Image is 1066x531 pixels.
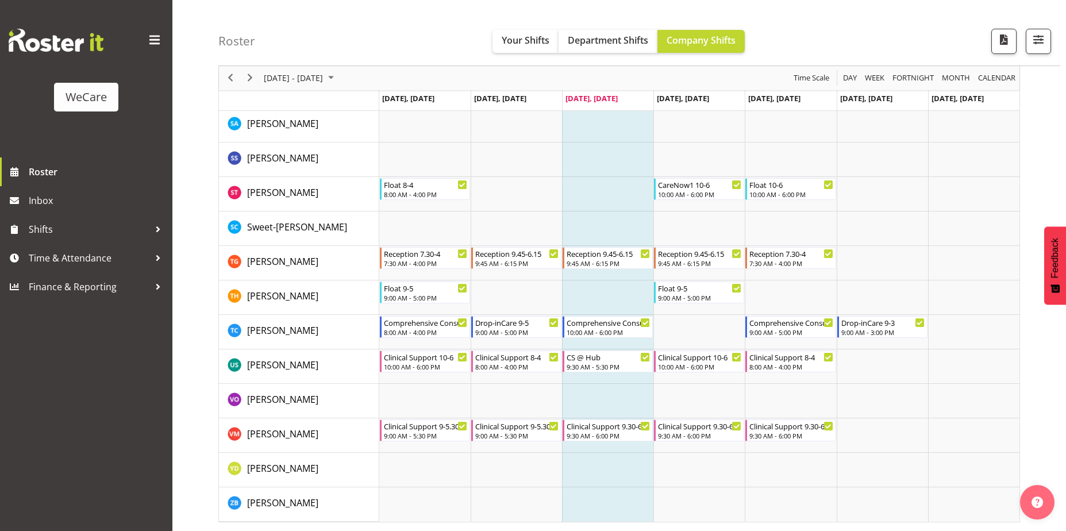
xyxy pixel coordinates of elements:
span: [DATE], [DATE] [932,93,984,103]
div: 9:00 AM - 5:30 PM [384,431,467,440]
td: Sarah Abbott resource [219,108,379,143]
div: Comprehensive Consult 10-6 [567,317,650,328]
div: 7:30 AM - 4:00 PM [749,259,833,268]
div: Tillie Hollyer"s event - Float 9-5 Begin From Monday, August 11, 2025 at 9:00:00 AM GMT+12:00 End... [380,282,470,303]
a: [PERSON_NAME] [247,289,318,303]
div: Udani Senanayake"s event - Clinical Support 10-6 Begin From Thursday, August 14, 2025 at 10:00:00... [654,351,744,372]
div: previous period [221,66,240,90]
div: 9:30 AM - 6:00 PM [749,431,833,440]
div: Reception 9.45-6.15 [475,248,559,259]
a: [PERSON_NAME] [247,186,318,199]
div: Tayah Giesbrecht"s event - Reception 9.45-6.15 Begin From Thursday, August 14, 2025 at 9:45:00 AM... [654,247,744,269]
div: 8:00 AM - 4:00 PM [384,328,467,337]
div: Float 10-6 [749,179,833,190]
div: Tayah Giesbrecht"s event - Reception 9.45-6.15 Begin From Tuesday, August 12, 2025 at 9:45:00 AM ... [471,247,561,269]
div: Simone Turner"s event - Float 10-6 Begin From Friday, August 15, 2025 at 10:00:00 AM GMT+12:00 En... [745,178,836,200]
span: Finance & Reporting [29,278,149,295]
div: Clinical Support 8-4 [749,351,833,363]
div: Udani Senanayake"s event - Clinical Support 10-6 Begin From Monday, August 11, 2025 at 10:00:00 A... [380,351,470,372]
span: Roster [29,163,167,180]
a: [PERSON_NAME] [247,461,318,475]
div: Clinical Support 9.30-6 [658,420,741,432]
td: Udani Senanayake resource [219,349,379,384]
span: Shifts [29,221,149,238]
button: Download a PDF of the roster according to the set date range. [991,29,1017,54]
div: Clinical Support 9-5.30 [384,420,467,432]
button: Timeline Day [841,71,859,86]
span: Feedback [1050,238,1060,278]
td: Sweet-Lin Chan resource [219,211,379,246]
div: 9:00 AM - 3:00 PM [841,328,925,337]
div: 9:00 AM - 5:00 PM [749,328,833,337]
div: 9:00 AM - 5:00 PM [658,293,741,302]
a: [PERSON_NAME] [247,393,318,406]
img: help-xxl-2.png [1032,497,1043,508]
div: 10:00 AM - 6:00 PM [658,362,741,371]
div: 10:00 AM - 6:00 PM [749,190,833,199]
a: [PERSON_NAME] [247,358,318,372]
span: [PERSON_NAME] [247,152,318,164]
span: [PERSON_NAME] [247,324,318,337]
div: Viktoriia Molchanova"s event - Clinical Support 9.30-6 Begin From Thursday, August 14, 2025 at 9:... [654,420,744,441]
div: August 11 - 17, 2025 [260,66,341,90]
span: Month [941,71,971,86]
span: [DATE] - [DATE] [263,71,324,86]
div: 9:00 AM - 5:30 PM [475,431,559,440]
button: Timeline Week [863,71,887,86]
div: 9:30 AM - 6:00 PM [567,431,650,440]
button: Your Shifts [492,30,559,53]
span: [DATE], [DATE] [474,93,526,103]
div: Clinical Support 10-6 [384,351,467,363]
button: Time Scale [792,71,832,86]
span: [DATE], [DATE] [382,93,434,103]
div: 7:30 AM - 4:00 PM [384,259,467,268]
div: Udani Senanayake"s event - Clinical Support 8-4 Begin From Friday, August 15, 2025 at 8:00:00 AM ... [745,351,836,372]
div: Viktoriia Molchanova"s event - Clinical Support 9.30-6 Begin From Friday, August 15, 2025 at 9:30... [745,420,836,441]
button: Fortnight [891,71,936,86]
div: Viktoriia Molchanova"s event - Clinical Support 9.30-6 Begin From Wednesday, August 13, 2025 at 9... [563,420,653,441]
span: calendar [977,71,1017,86]
div: Udani Senanayake"s event - Clinical Support 8-4 Begin From Tuesday, August 12, 2025 at 8:00:00 AM... [471,351,561,372]
div: Udani Senanayake"s event - CS @ Hub Begin From Wednesday, August 13, 2025 at 9:30:00 AM GMT+12:00... [563,351,653,372]
span: [DATE], [DATE] [565,93,618,103]
td: Viktoriia Molchanova resource [219,418,379,453]
span: [PERSON_NAME] [247,462,318,475]
button: August 2025 [262,71,339,86]
div: Viktoriia Molchanova"s event - Clinical Support 9-5.30 Begin From Tuesday, August 12, 2025 at 9:0... [471,420,561,441]
span: Fortnight [891,71,935,86]
td: Torry Cobb resource [219,315,379,349]
div: 10:00 AM - 6:00 PM [658,190,741,199]
div: 9:30 AM - 5:30 PM [567,362,650,371]
div: Tillie Hollyer"s event - Float 9-5 Begin From Thursday, August 14, 2025 at 9:00:00 AM GMT+12:00 E... [654,282,744,303]
div: 9:45 AM - 6:15 PM [567,259,650,268]
div: 9:45 AM - 6:15 PM [475,259,559,268]
div: Torry Cobb"s event - Comprehensive Consult 9-5 Begin From Friday, August 15, 2025 at 9:00:00 AM G... [745,316,836,338]
div: 8:00 AM - 4:00 PM [475,362,559,371]
div: Tayah Giesbrecht"s event - Reception 7.30-4 Begin From Friday, August 15, 2025 at 7:30:00 AM GMT+... [745,247,836,269]
div: next period [240,66,260,90]
span: [PERSON_NAME] [247,255,318,268]
div: Clinical Support 9-5.30 [475,420,559,432]
div: Simone Turner"s event - Float 8-4 Begin From Monday, August 11, 2025 at 8:00:00 AM GMT+12:00 Ends... [380,178,470,200]
div: Comprehensive Consult 8-4 [384,317,467,328]
div: Simone Turner"s event - CareNow1 10-6 Begin From Thursday, August 14, 2025 at 10:00:00 AM GMT+12:... [654,178,744,200]
span: [PERSON_NAME] [247,290,318,302]
div: Torry Cobb"s event - Comprehensive Consult 10-6 Begin From Wednesday, August 13, 2025 at 10:00:00... [563,316,653,338]
td: Tayah Giesbrecht resource [219,246,379,280]
div: Reception 9.45-6.15 [658,248,741,259]
div: Clinical Support 10-6 [658,351,741,363]
span: Your Shifts [502,34,549,47]
span: Week [864,71,886,86]
h4: Roster [218,34,255,48]
span: Day [842,71,858,86]
div: CS @ Hub [567,351,650,363]
div: 9:00 AM - 5:00 PM [384,293,467,302]
div: 9:00 AM - 5:00 PM [475,328,559,337]
div: 9:45 AM - 6:15 PM [658,259,741,268]
div: Torry Cobb"s event - Drop-inCare 9-3 Begin From Saturday, August 16, 2025 at 9:00:00 AM GMT+12:00... [837,316,928,338]
div: Reception 7.30-4 [384,248,467,259]
div: Float 8-4 [384,179,467,190]
span: [DATE], [DATE] [748,93,801,103]
div: Float 9-5 [658,282,741,294]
